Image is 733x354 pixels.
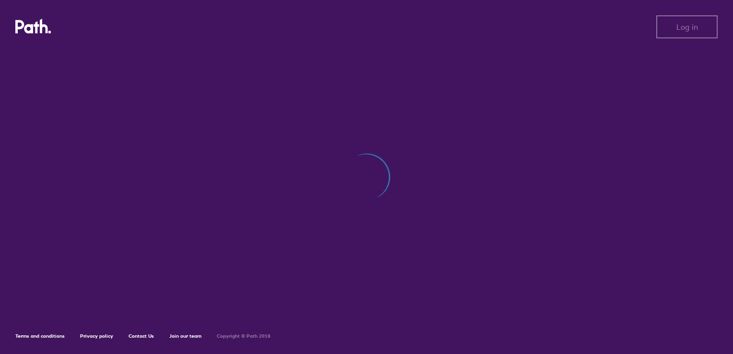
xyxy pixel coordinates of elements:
[80,333,113,339] a: Privacy policy
[129,333,154,339] a: Contact Us
[656,15,718,38] button: Log in
[217,333,271,339] h6: Copyright © Path 2018
[15,333,65,339] a: Terms and conditions
[169,333,201,339] a: Join our team
[676,23,698,31] span: Log in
